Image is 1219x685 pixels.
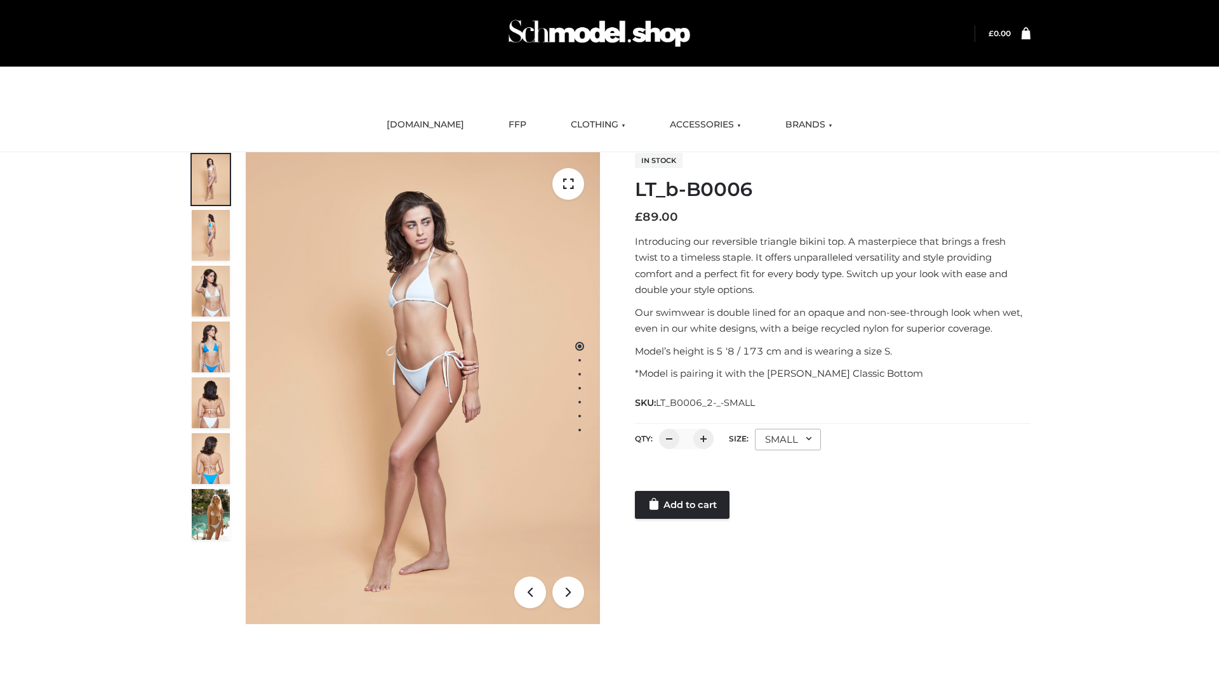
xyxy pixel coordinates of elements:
[635,365,1030,382] p: *Model is pairing it with the [PERSON_NAME] Classic Bottom
[635,178,1030,201] h1: LT_b-B0006
[192,154,230,205] img: ArielClassicBikiniTop_CloudNine_AzureSky_OW114ECO_1-scaled.jpg
[635,395,756,410] span: SKU:
[635,233,1030,298] p: Introducing our reversible triangle bikini top. A masterpiece that brings a fresh twist to a time...
[192,266,230,316] img: ArielClassicBikiniTop_CloudNine_AzureSky_OW114ECO_3-scaled.jpg
[192,322,230,372] img: ArielClassicBikiniTop_CloudNine_AzureSky_OW114ECO_4-scaled.jpg
[660,111,750,139] a: ACCESSORIES
[989,29,1011,38] bdi: 0.00
[989,29,994,38] span: £
[635,210,678,224] bdi: 89.00
[635,153,683,168] span: In stock
[504,8,695,58] img: Schmodel Admin 964
[989,29,1011,38] a: £0.00
[192,433,230,484] img: ArielClassicBikiniTop_CloudNine_AzureSky_OW114ECO_8-scaled.jpg
[755,429,821,450] div: SMALL
[776,111,842,139] a: BRANDS
[729,434,749,443] label: Size:
[377,111,474,139] a: [DOMAIN_NAME]
[561,111,635,139] a: CLOTHING
[656,397,755,408] span: LT_B0006_2-_-SMALL
[192,210,230,261] img: ArielClassicBikiniTop_CloudNine_AzureSky_OW114ECO_2-scaled.jpg
[635,304,1030,337] p: Our swimwear is double lined for an opaque and non-see-through look when wet, even in our white d...
[635,434,653,443] label: QTY:
[499,111,536,139] a: FFP
[635,343,1030,360] p: Model’s height is 5 ‘8 / 173 cm and is wearing a size S.
[635,210,643,224] span: £
[192,377,230,428] img: ArielClassicBikiniTop_CloudNine_AzureSky_OW114ECO_7-scaled.jpg
[246,152,600,624] img: ArielClassicBikiniTop_CloudNine_AzureSky_OW114ECO_1
[192,489,230,540] img: Arieltop_CloudNine_AzureSky2.jpg
[635,491,729,519] a: Add to cart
